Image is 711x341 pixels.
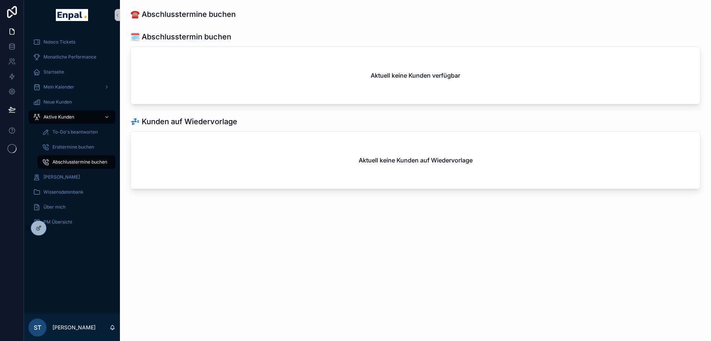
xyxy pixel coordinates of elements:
p: [PERSON_NAME] [52,324,96,331]
h2: Aktuell keine Kunden auf Wiedervorlage [359,156,473,165]
a: Ersttermine buchen [37,140,115,154]
span: [PERSON_NAME] [43,174,80,180]
span: Neue Kunden [43,99,72,105]
a: PM Übersicht [28,215,115,229]
a: Über mich [28,200,115,214]
span: Abschlusstermine buchen [52,159,107,165]
span: Startseite [43,69,64,75]
span: Noloco Tickets [43,39,75,45]
h1: ☎️ Abschlusstermine buchen [130,9,236,20]
span: ST [34,323,41,332]
span: Wissensdatenbank [43,189,84,195]
a: Abschlusstermine buchen [37,155,115,169]
span: PM Übersicht [43,219,72,225]
span: To-Do's beantworten [52,129,98,135]
a: Aktive Kunden [28,110,115,124]
span: Aktive Kunden [43,114,74,120]
a: Wissensdatenbank [28,185,115,199]
h1: 💤 Kunden auf Wiedervorlage [130,116,237,127]
span: Mein Kalender [43,84,74,90]
a: To-Do's beantworten [37,125,115,139]
a: Monatliche Performance [28,50,115,64]
span: Über mich [43,204,66,210]
img: App logo [56,9,88,21]
a: Noloco Tickets [28,35,115,49]
div: scrollable content [24,30,120,239]
a: Neue Kunden [28,95,115,109]
h2: Aktuell keine Kunden verfügbar [371,71,460,80]
span: Monatliche Performance [43,54,96,60]
span: Ersttermine buchen [52,144,94,150]
h1: 🗓️ Abschlusstermin buchen [130,32,231,42]
a: Mein Kalender [28,80,115,94]
a: Startseite [28,65,115,79]
a: [PERSON_NAME] [28,170,115,184]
